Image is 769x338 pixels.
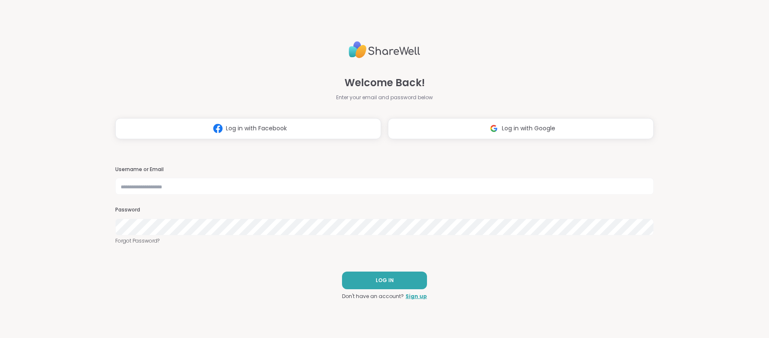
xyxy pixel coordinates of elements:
img: ShareWell Logomark [486,121,502,136]
img: ShareWell Logo [349,38,420,62]
span: Enter your email and password below [336,94,433,101]
button: LOG IN [342,272,427,289]
button: Log in with Google [388,118,654,139]
span: Welcome Back! [345,75,425,90]
h3: Username or Email [115,166,654,173]
span: Don't have an account? [342,293,404,300]
button: Log in with Facebook [115,118,381,139]
h3: Password [115,206,654,214]
a: Sign up [406,293,427,300]
span: Log in with Google [502,124,555,133]
span: Log in with Facebook [226,124,287,133]
span: LOG IN [376,277,394,284]
a: Forgot Password? [115,237,654,245]
img: ShareWell Logomark [210,121,226,136]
